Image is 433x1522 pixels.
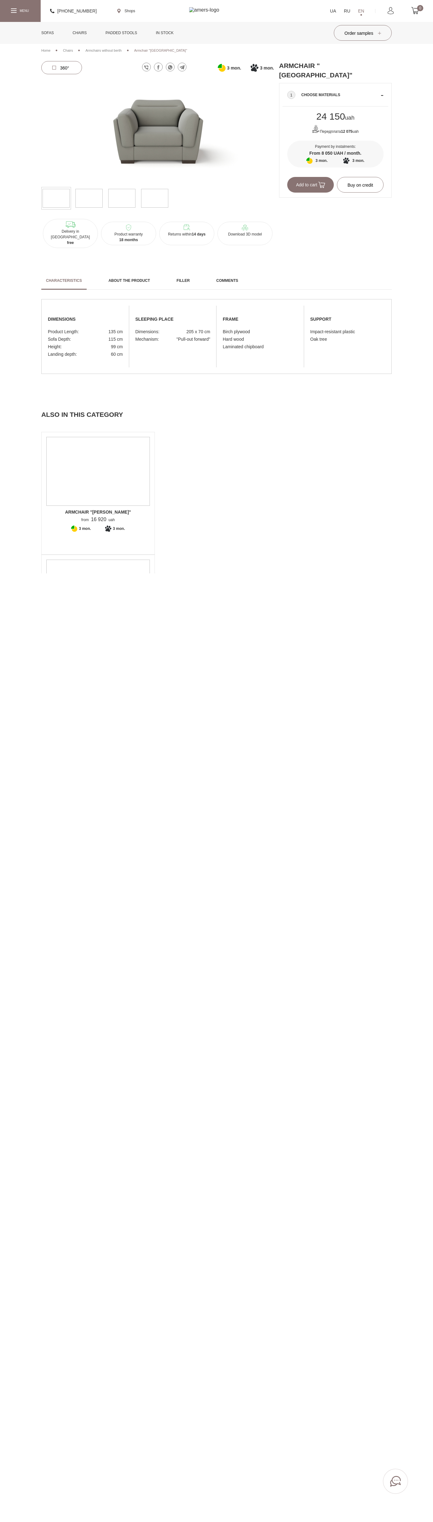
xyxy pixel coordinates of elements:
svg: Purchase in installments from Monobank [251,64,258,72]
span: 16 920 [89,517,109,522]
a: UA [330,7,336,15]
a: facebook [154,63,163,71]
p: from uah [81,517,115,523]
h2: Characteristics [46,278,82,283]
h2: Filler [176,278,190,283]
a: Padded stools [101,22,142,44]
a: viber [142,63,151,71]
a: in stock [151,22,178,44]
img: Armchair [46,437,150,506]
a: Chairs [63,48,73,53]
span: 3 mon. [352,157,364,164]
span: 3 mon. [316,157,328,164]
a: Shops [117,8,135,14]
span: Mechanism: [135,335,159,343]
span: dimensions [48,315,123,323]
a: Armchair Armchair "[PERSON_NAME]" from16 920uah [46,437,150,523]
p: Передплата uah [287,125,384,134]
span: Dimensions: [135,328,160,335]
p: Returns within [162,231,212,237]
span: 205 x 70 cm [186,328,210,335]
a: Armchairs without berth [85,48,122,53]
a: KELLY armchair [46,560,150,645]
b: 12 075 [341,129,353,134]
span: "Pull-out forward" [176,335,210,343]
span: support [310,315,385,323]
h2: Also in this category [41,410,392,419]
a: RU [344,7,350,15]
a: About the product [104,272,155,290]
span: From [309,151,320,156]
a: EN [358,7,364,15]
span: Sofa Depth: [48,335,71,343]
a: [PHONE_NUMBER] [50,7,97,15]
span: Oak tree [310,335,327,343]
span: Choose materials [301,91,379,99]
img: Armchair [141,189,168,208]
img: Armchair [43,189,70,208]
span: Order samples [344,31,381,36]
span: Armchair "[PERSON_NAME]" [46,509,150,515]
a: telegram [178,63,186,71]
p: Download 3D model [220,231,270,237]
span: UAH / month. [334,151,362,156]
h1: Armchair "[GEOGRAPHIC_DATA]" [279,61,351,80]
a: 360° [41,61,82,74]
img: Armchair [75,189,103,208]
span: Armchairs without berth [85,49,122,52]
img: Armchair [108,189,135,208]
span: Home [41,49,50,52]
a: Characteristics [41,272,87,290]
span: 135 cm [109,328,123,335]
span: Hard wood [223,335,244,343]
span: 3 mon. [260,64,274,72]
button: Add to cart [287,177,334,193]
span: 99 cm [111,343,123,350]
span: 115 cm [109,335,123,343]
a: Home [41,48,50,53]
span: Impact-resistant plastic [310,328,355,335]
a: Comments [211,272,243,290]
span: 3 mon. [227,64,241,72]
span: Product Length: [48,328,79,335]
a: Chairs [68,22,91,44]
h2: About the product [109,278,150,283]
span: Chairs [63,49,73,52]
img: KELLY armchair [46,560,150,629]
span: 0 [417,5,423,11]
button: Order samples [334,25,392,41]
a: Sofas [37,22,59,44]
b: 14 days [192,232,206,236]
span: 24 150 [316,111,345,122]
span: 360° [60,65,69,70]
button: Buy on credit [337,177,384,193]
p: Payment by instalments: [287,144,384,149]
span: Buy on credit [348,183,373,188]
span: Landing depth: [48,350,77,358]
span: uah [316,115,354,121]
img: Armchair [41,80,274,184]
p: Product warranty [104,231,154,243]
span: Laminated chipboard [223,343,264,350]
span: 60 cm [111,350,123,358]
a: Filler [172,272,194,290]
span: Height: [48,343,62,350]
h2: Comments [216,278,238,283]
span: 8 050 [322,151,333,156]
span: Birch plywood [223,328,250,335]
p: Delivery in [GEOGRAPHIC_DATA] [45,229,95,246]
svg: Purchase in parts from PrivatBank [218,64,226,72]
b: 18 months [119,238,138,242]
span: sleeping place [135,315,211,323]
div: 1 [287,91,295,99]
span: Add to cart [296,182,325,187]
span: frame [223,315,298,323]
b: free [67,241,74,245]
a: whatsapp [166,63,175,71]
